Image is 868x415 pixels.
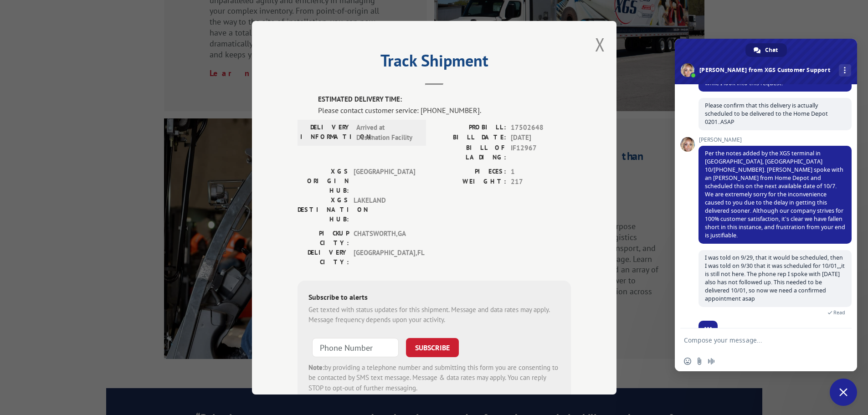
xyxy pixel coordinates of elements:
button: Close modal [595,32,605,56]
span: [DATE] [511,133,571,143]
span: Arrived at Destination Facility [356,122,418,143]
span: [GEOGRAPHIC_DATA] [354,166,415,195]
span: 217 [511,177,571,187]
label: PIECES: [434,166,506,177]
span: CHATSWORTH , GA [354,228,415,247]
strong: Note: [308,363,324,371]
span: Chat [765,43,778,57]
span: LAKELAND [354,195,415,224]
span: Read [833,309,845,316]
span: 17502648 [511,122,571,133]
span: Send a file [696,358,703,365]
div: Subscribe to alerts [308,291,560,304]
div: Get texted with status updates for this shipment. Message and data rates may apply. Message frequ... [308,304,560,325]
input: Phone Number [312,338,399,357]
div: by providing a telephone number and submitting this form you are consenting to be contacted by SM... [308,362,560,393]
span: Audio message [708,358,715,365]
span: [PERSON_NAME] [699,137,852,143]
label: DELIVERY CITY: [298,247,349,266]
span: Insert an emoji [684,358,691,365]
span: Per the notes added by the XGS terminal in [GEOGRAPHIC_DATA], [GEOGRAPHIC_DATA] 10/[PHONE_NUMBER]... [705,149,845,239]
label: ESTIMATED DELIVERY TIME: [318,94,571,105]
span: [GEOGRAPHIC_DATA] , FL [354,247,415,266]
div: Please contact customer service: [PHONE_NUMBER]. [318,104,571,115]
label: DELIVERY INFORMATION: [300,122,352,143]
span: I was told on 9/29, that it would be scheduled, then I was told on 9/30 that it was scheduled for... [705,254,845,302]
label: WEIGHT: [434,177,506,187]
span: IF12967 [511,143,571,162]
label: PICKUP CITY: [298,228,349,247]
h2: Track Shipment [298,54,571,72]
label: PROBILL: [434,122,506,133]
span: 1 [511,166,571,177]
span: Please confirm that this delivery is actually scheduled to be delivered to the Home Depot 0201..ASAP [705,102,828,126]
button: SUBSCRIBE [406,338,459,357]
label: XGS ORIGIN HUB: [298,166,349,195]
label: XGS DESTINATION HUB: [298,195,349,224]
textarea: Compose your message... [684,336,828,344]
div: Chat [745,43,787,57]
label: BILL DATE: [434,133,506,143]
label: BILL OF LADING: [434,143,506,162]
div: More channels [839,64,851,77]
div: Close chat [830,379,857,406]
